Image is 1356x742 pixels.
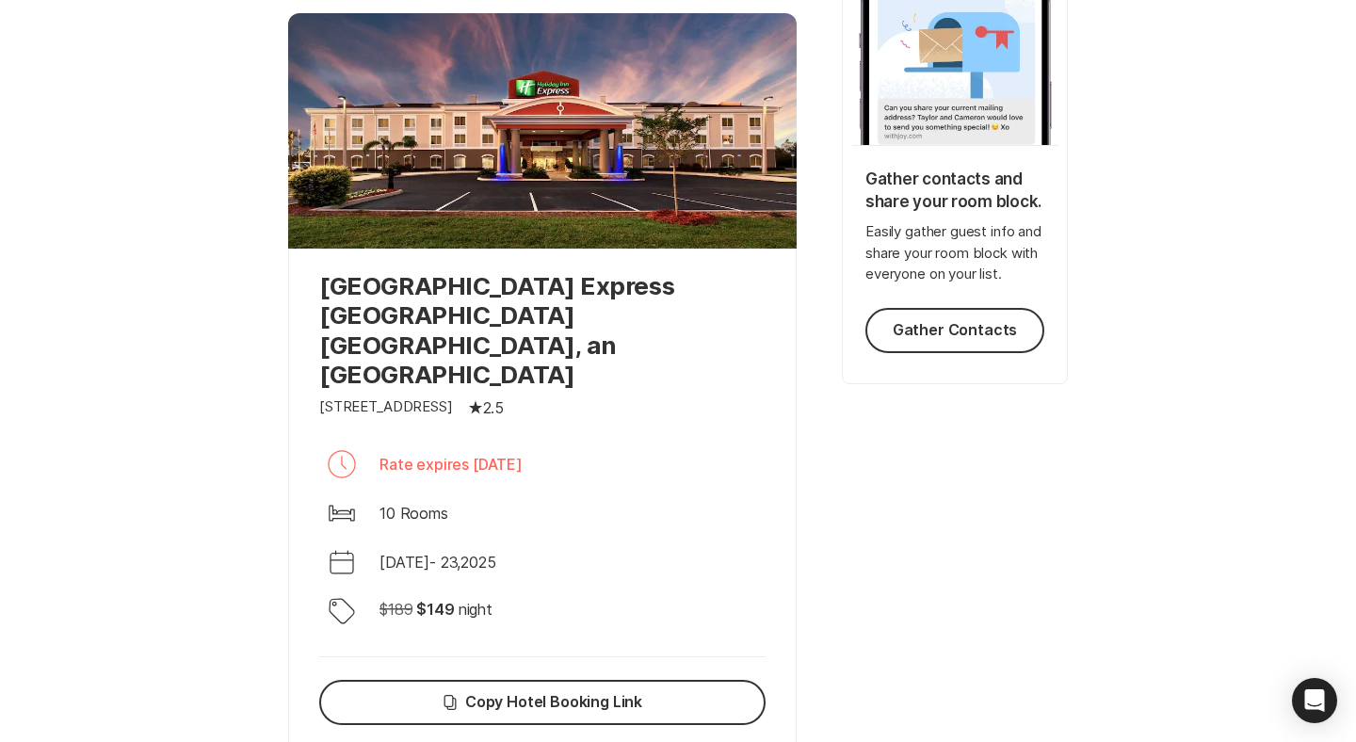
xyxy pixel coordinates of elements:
p: Gather contacts and share your room block. [865,169,1044,214]
p: night [459,598,492,621]
p: Rate expires [DATE] [379,453,523,476]
p: $ 149 [416,598,454,621]
p: [DATE] - 23 , 2025 [379,551,496,573]
p: 2.5 [483,396,505,419]
p: $ 189 [379,598,412,621]
p: Easily gather guest info and share your room block with everyone on your list. [865,221,1044,285]
p: [GEOGRAPHIC_DATA] Express [GEOGRAPHIC_DATA] [GEOGRAPHIC_DATA], an [GEOGRAPHIC_DATA] [319,271,766,389]
button: Gather Contacts [865,308,1044,353]
div: Open Intercom Messenger [1292,678,1337,723]
p: 10 Rooms [379,502,448,524]
button: Copy Hotel Booking Link [319,680,766,725]
p: [STREET_ADDRESS] [319,396,453,418]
